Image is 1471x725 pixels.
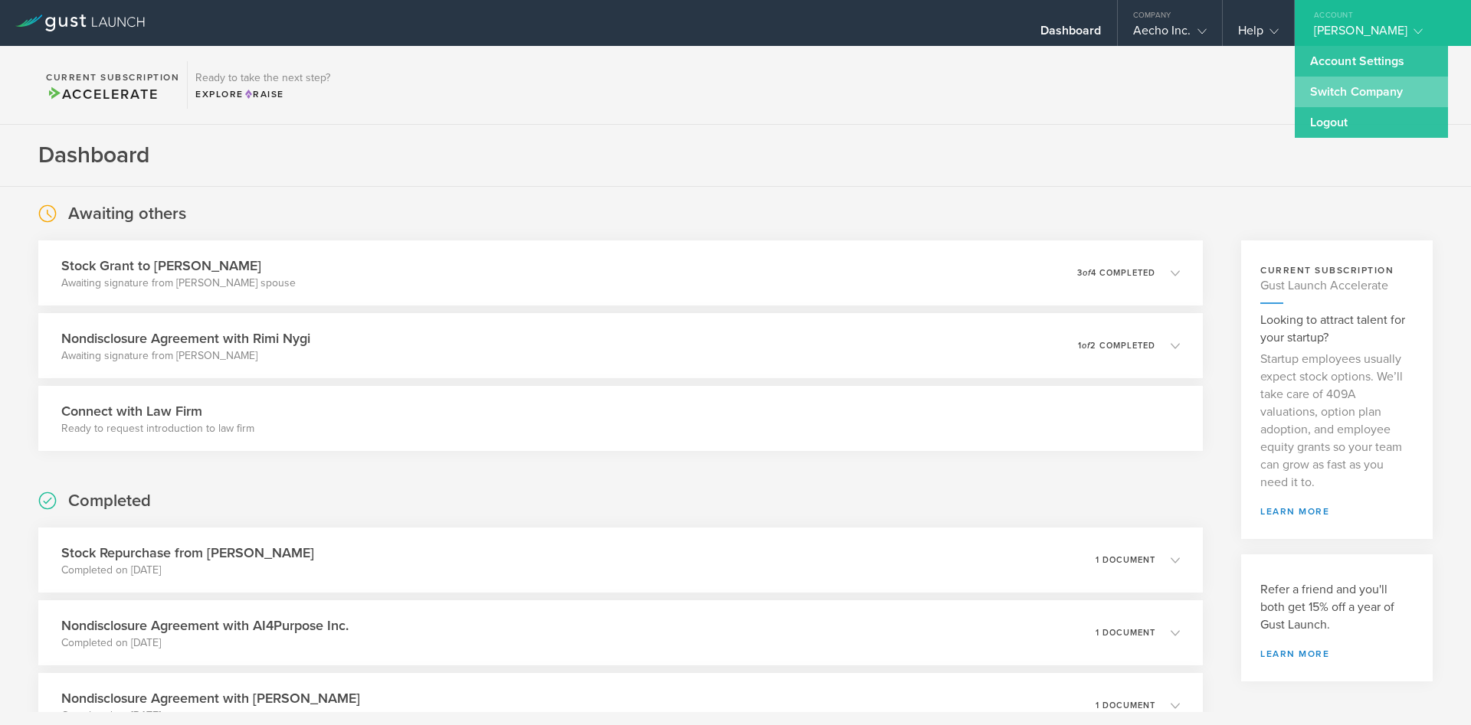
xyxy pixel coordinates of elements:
div: Ready to take the next step?ExploreRaise [187,61,338,109]
h3: Ready to take the next step? [195,73,330,83]
p: Startup employees usually expect stock options. We’ll take care of 409A valuations, option plan a... [1260,351,1414,491]
p: Ready to request introduction to law firm [61,421,254,436]
p: 1 document [1096,701,1155,710]
p: Completed on [DATE] [61,708,360,723]
p: Completed on [DATE] [61,635,349,651]
em: of [1082,341,1090,351]
div: Explore [195,87,330,101]
h3: Nondisclosure Agreement with Rimi Nygi [61,328,310,348]
div: Aecho Inc. [1133,23,1207,46]
h3: Stock Repurchase from [PERSON_NAME] [61,543,314,563]
h3: Refer a friend and you'll both get 15% off a year of Gust Launch. [1260,581,1414,634]
p: 1 document [1096,556,1155,564]
div: Help [1238,23,1279,46]
p: 3 4 completed [1077,269,1155,277]
h2: Current Subscription [46,73,179,82]
div: [PERSON_NAME] [1314,23,1444,46]
div: Dashboard [1040,23,1102,46]
h3: Nondisclosure Agreement with [PERSON_NAME] [61,688,360,708]
p: 1 2 completed [1078,341,1155,350]
p: Awaiting signature from [PERSON_NAME] [61,348,310,364]
h2: Awaiting others [68,203,186,225]
h3: Connect with Law Firm [61,401,254,421]
h3: Stock Grant to [PERSON_NAME] [61,256,296,276]
p: Completed on [DATE] [61,563,314,578]
h2: Completed [68,490,151,512]
span: Raise [244,89,284,100]
h3: Nondisclosure Agreement with AI4Purpose Inc. [61,616,349,635]
iframe: Chat Widget [1394,652,1471,725]
em: of [1083,268,1091,278]
p: 1 document [1096,629,1155,637]
h3: current subscription [1260,263,1414,277]
p: Awaiting signature from [PERSON_NAME] spouse [61,276,296,291]
h4: Gust Launch Accelerate [1260,277,1414,295]
span: Accelerate [46,86,158,103]
a: learn more [1260,507,1414,516]
h3: Looking to attract talent for your startup? [1260,312,1414,347]
a: Learn more [1260,649,1414,658]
